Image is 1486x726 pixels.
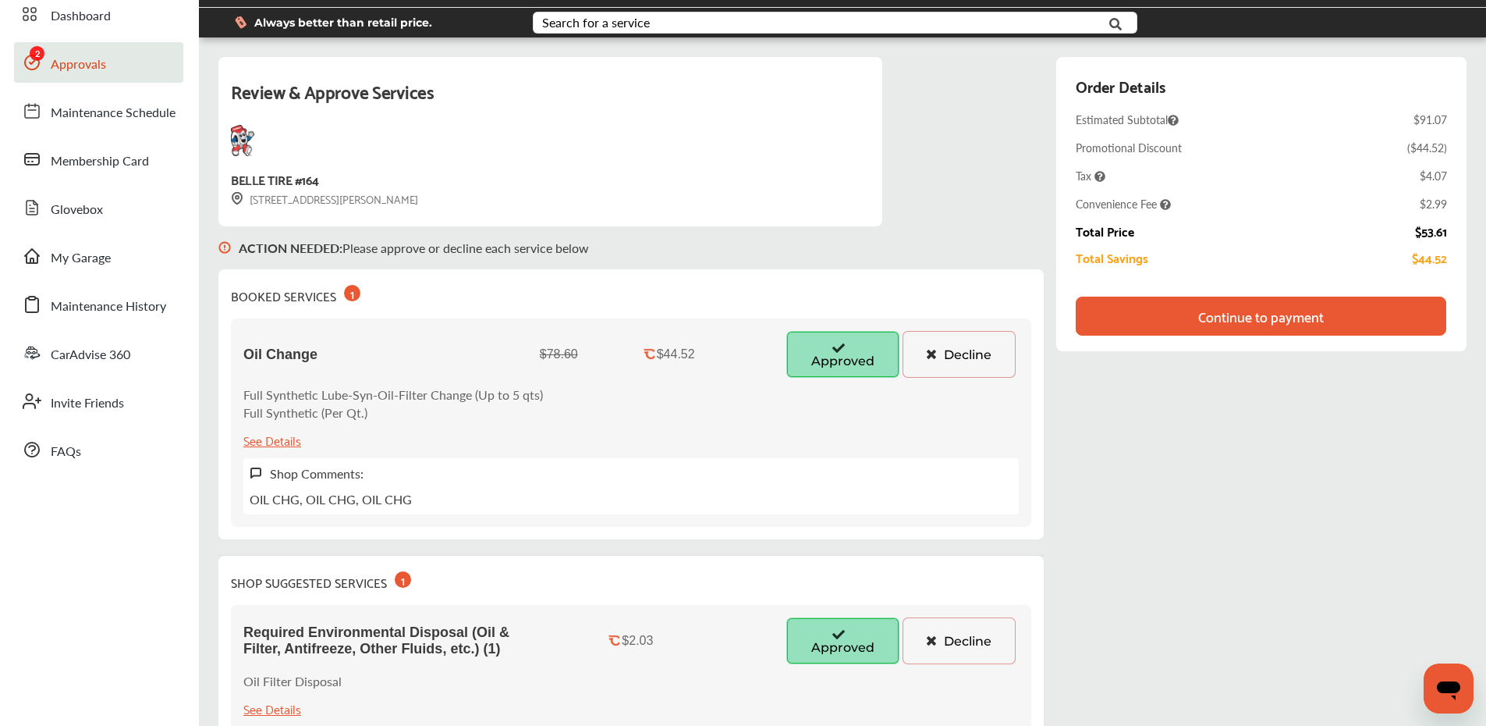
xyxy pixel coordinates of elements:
[231,568,411,593] div: SHOP SUGGESTED SERVICES
[903,617,1016,664] button: Decline
[51,103,176,123] span: Maintenance Schedule
[243,347,317,363] span: Oil Change
[1076,196,1171,212] span: Convenience Fee
[218,226,231,269] img: svg+xml;base64,PHN2ZyB3aWR0aD0iMTYiIGhlaWdodD0iMTciIHZpZXdCb3g9IjAgMCAxNiAxNyIgZmlsbD0ibm9uZSIgeG...
[235,16,246,29] img: dollor_label_vector.a70140d1.svg
[14,187,183,228] a: Glovebox
[344,285,360,301] div: 1
[903,331,1016,378] button: Decline
[51,151,149,172] span: Membership Card
[1076,251,1148,265] div: Total Savings
[1424,664,1474,714] iframe: Button to launch messaging window
[254,17,432,28] span: Always better than retail price.
[14,284,183,325] a: Maintenance History
[1076,168,1105,183] span: Tax
[1413,112,1447,127] div: $91.07
[657,347,695,361] div: $44.52
[1198,308,1324,324] div: Continue to payment
[231,169,318,190] div: BELLE TIRE #164
[231,125,254,156] img: logo-belletire.png
[243,404,543,422] p: Full Synthetic (Per Qt.)
[1407,140,1447,155] div: ( $44.52 )
[270,464,364,482] label: Shop Comments:
[51,345,130,365] span: CarAdvise 360
[243,625,548,657] span: Required Environmental Disposal (Oil & Filter, Antifreeze, Other Fluids, etc.) (1)
[786,331,899,378] button: Approved
[250,490,412,508] p: OIL CHG, OIL CHG, OIL CHG
[540,347,578,361] div: $78.60
[231,282,360,306] div: BOOKED SERVICES
[51,442,81,462] span: FAQs
[14,42,183,83] a: Approvals
[14,139,183,180] a: Membership Card
[231,190,418,208] div: [STREET_ADDRESS][PERSON_NAME]
[51,55,106,75] span: Approvals
[14,236,183,276] a: My Garage
[1415,224,1447,238] div: $53.61
[239,239,342,257] b: ACTION NEEDED :
[51,297,166,317] span: Maintenance History
[51,6,111,27] span: Dashboard
[1076,224,1134,238] div: Total Price
[239,239,589,257] p: Please approve or decline each service below
[786,617,899,664] button: Approved
[243,698,301,719] div: See Details
[1076,140,1182,155] div: Promotional Discount
[14,381,183,422] a: Invite Friends
[1420,168,1447,183] div: $4.07
[243,672,342,690] p: Oil Filter Disposal
[1076,73,1165,99] div: Order Details
[1076,112,1179,127] span: Estimated Subtotal
[243,386,543,404] p: Full Synthetic Lube-Syn-Oil-Filter Change (Up to 5 qts)
[250,467,262,480] img: svg+xml;base64,PHN2ZyB3aWR0aD0iMTYiIGhlaWdodD0iMTciIHZpZXdCb3g9IjAgMCAxNiAxNyIgZmlsbD0ibm9uZSIgeG...
[622,634,653,648] div: $2.03
[231,192,243,205] img: svg+xml;base64,PHN2ZyB3aWR0aD0iMTYiIGhlaWdodD0iMTciIHZpZXdCb3g9IjAgMCAxNiAxNyIgZmlsbD0ibm9uZSIgeG...
[14,429,183,470] a: FAQs
[51,393,124,414] span: Invite Friends
[395,571,411,588] div: 1
[51,248,111,269] span: My Garage
[14,333,183,373] a: CarAdvise 360
[1412,251,1447,265] div: $44.52
[51,200,103,220] span: Glovebox
[231,76,870,125] div: Review & Approve Services
[1420,196,1447,212] div: $2.99
[243,429,301,450] div: See Details
[14,91,183,131] a: Maintenance Schedule
[542,16,650,29] div: Search for a service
